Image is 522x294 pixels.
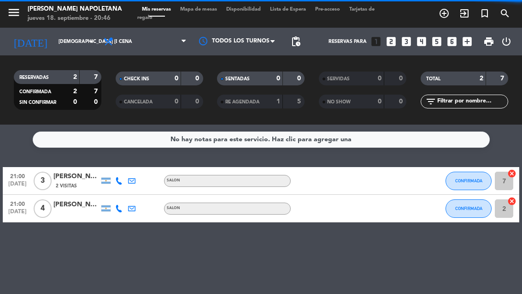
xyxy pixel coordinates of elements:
i: menu [7,6,21,19]
span: CONFIRMADA [455,206,482,211]
span: BUSCAR [495,6,515,21]
span: Pre-acceso [311,7,345,12]
span: RESERVADAS [19,75,49,80]
span: 21:00 [6,170,29,181]
span: print [483,36,494,47]
strong: 0 [399,98,405,105]
strong: 7 [500,75,506,82]
strong: 1 [276,98,280,105]
div: No hay notas para este servicio. Haz clic para agregar una [170,134,352,145]
div: LOG OUT [498,28,515,55]
strong: 0 [195,98,201,105]
i: add_circle_outline [439,8,450,19]
span: Mapa de mesas [176,7,222,12]
div: [PERSON_NAME] [53,199,100,210]
span: 2 Visitas [56,182,77,190]
strong: 0 [175,98,178,105]
button: CONFIRMADA [446,199,492,218]
i: looks_4 [416,36,428,48]
i: exit_to_app [459,8,470,19]
strong: 0 [399,75,405,82]
span: SIN CONFIRMAR [19,100,56,105]
strong: 7 [94,74,100,80]
i: looks_two [385,36,397,48]
span: Reservas para [328,39,367,44]
span: RESERVAR MESA [434,6,454,21]
span: SERVIDAS [327,77,350,81]
strong: 2 [480,75,483,82]
i: looks_one [370,36,382,48]
i: arrow_drop_down [86,36,97,47]
i: turned_in_not [479,8,490,19]
div: jueves 18. septiembre - 20:46 [28,14,122,23]
div: [PERSON_NAME] Napoletana [28,5,122,14]
span: 3 [34,172,52,190]
i: cancel [507,197,516,206]
i: power_settings_new [501,36,512,47]
i: looks_5 [431,36,443,48]
span: NO SHOW [327,100,351,104]
strong: 0 [175,75,178,82]
span: Disponibilidad [222,7,265,12]
i: [DATE] [7,32,54,52]
i: add_box [461,36,473,48]
strong: 0 [73,99,77,105]
span: CHECK INS [124,77,149,81]
span: Lista de Espera [265,7,311,12]
span: [DATE] [6,209,29,219]
strong: 0 [195,75,201,82]
i: filter_list [425,96,436,107]
div: [PERSON_NAME] [53,171,100,182]
strong: 0 [94,99,100,105]
span: TOTAL [426,77,440,81]
span: SENTADAS [225,77,250,81]
button: CONFIRMADA [446,172,492,190]
strong: 2 [73,88,77,95]
span: [DATE] [6,181,29,192]
span: Mis reservas [137,7,176,12]
strong: 0 [297,75,303,82]
i: search [499,8,510,19]
i: looks_6 [446,36,458,48]
span: CANCELADA [124,100,152,104]
span: Salon [167,206,180,210]
span: 21:00 [6,198,29,209]
i: cancel [507,169,516,178]
i: looks_3 [400,36,412,48]
strong: 0 [276,75,280,82]
button: menu [7,6,21,23]
strong: 0 [378,98,381,105]
strong: 5 [297,98,303,105]
span: WALK IN [454,6,475,21]
span: Reserva especial [475,6,495,21]
span: RE AGENDADA [225,100,259,104]
input: Filtrar por nombre... [436,96,508,107]
strong: 0 [378,75,381,82]
span: CONFIRMADA [19,90,51,94]
strong: 7 [94,88,100,95]
strong: 2 [73,74,77,80]
span: CONFIRMADA [455,178,482,183]
span: 4 [34,199,52,218]
span: pending_actions [290,36,301,47]
span: Salon [167,179,180,182]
